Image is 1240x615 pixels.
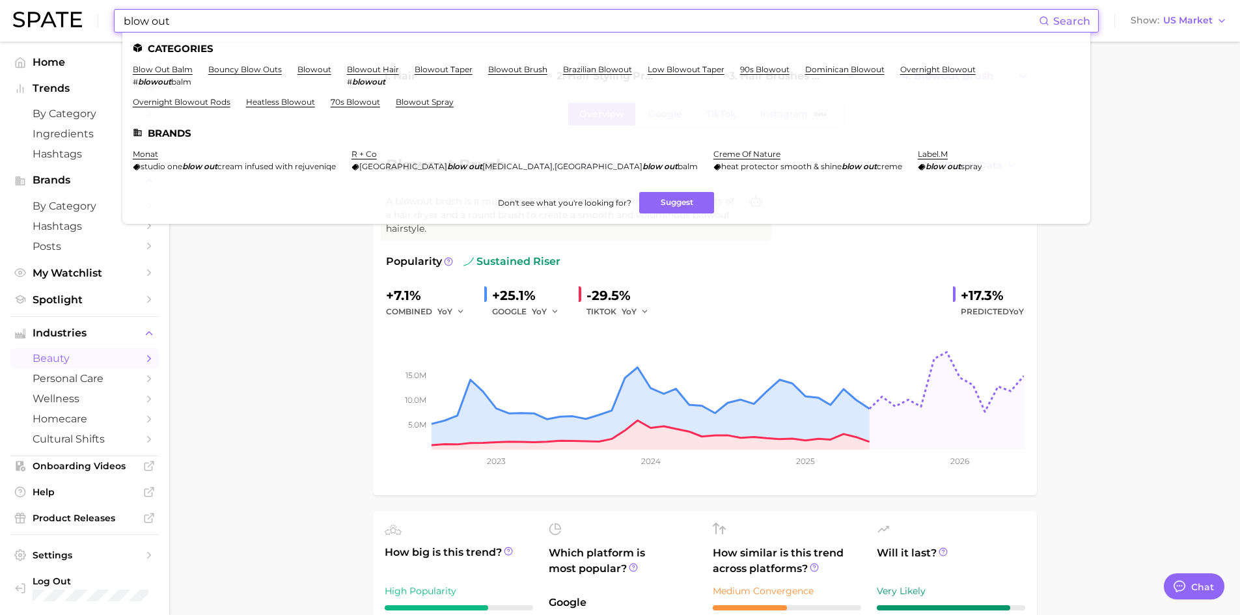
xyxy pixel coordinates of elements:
[642,161,662,171] em: blow
[10,124,159,144] a: Ingredients
[10,290,159,310] a: Spotlight
[713,583,861,599] div: Medium Convergence
[10,196,159,216] a: by Category
[1163,17,1213,24] span: US Market
[622,304,650,320] button: YoY
[721,161,842,171] span: heat protector smooth & shine
[463,254,560,269] span: sustained riser
[347,64,399,74] a: blowout hair
[549,545,697,588] span: Which platform is most popular?
[842,161,861,171] em: blow
[639,192,714,213] button: Suggest
[217,161,336,171] span: cream infused with rejuveniqe
[641,456,660,466] tspan: 2024
[10,571,159,605] a: Log out. Currently logged in with e-mail marie.bieque@group-ibg.com.
[385,545,533,577] span: How big is this trend?
[1053,15,1090,27] span: Search
[33,294,137,306] span: Spotlight
[10,103,159,124] a: by Category
[33,200,137,212] span: by Category
[208,64,282,74] a: bouncy blow outs
[492,285,568,306] div: +25.1%
[386,254,442,269] span: Popularity
[961,304,1024,320] span: Predicted
[1131,17,1159,24] span: Show
[947,161,961,171] em: out
[586,285,658,306] div: -29.5%
[532,304,560,320] button: YoY
[122,10,1039,32] input: Search here for a brand, industry, or ingredient
[10,323,159,343] button: Industries
[182,161,202,171] em: blow
[488,64,547,74] a: blowout brush
[486,456,505,466] tspan: 2023
[498,198,631,208] span: Don't see what you're looking for?
[492,304,568,320] div: GOOGLE
[204,161,217,171] em: out
[10,482,159,502] a: Help
[447,161,467,171] em: blow
[10,508,159,528] a: Product Releases
[10,429,159,449] a: cultural shifts
[33,512,137,524] span: Product Releases
[796,456,815,466] tspan: 2025
[648,64,724,74] a: low blowout taper
[437,304,465,320] button: YoY
[133,64,193,74] a: blow out balm
[331,97,380,107] a: 70s blowout
[141,161,182,171] span: studio one
[10,171,159,190] button: Brands
[10,263,159,283] a: My Watchlist
[13,12,82,27] img: SPATE
[347,77,352,87] span: #
[33,460,137,472] span: Onboarding Videos
[246,97,315,107] a: heatless blowout
[926,161,945,171] em: blow
[385,583,533,599] div: High Popularity
[33,174,137,186] span: Brands
[563,64,632,74] a: brazilian blowout
[10,236,159,256] a: Posts
[351,149,377,159] a: r + co
[622,306,637,317] span: YoY
[33,220,137,232] span: Hashtags
[33,107,137,120] span: by Category
[133,97,230,107] a: overnight blowout rods
[713,545,861,577] span: How similar is this trend across platforms?
[33,148,137,160] span: Hashtags
[678,161,698,171] span: balm
[396,97,454,107] a: blowout spray
[33,575,171,587] span: Log Out
[33,327,137,339] span: Industries
[805,64,885,74] a: dominican blowout
[10,79,159,98] button: Trends
[386,304,474,320] div: combined
[463,256,474,267] img: sustained riser
[961,285,1024,306] div: +17.3%
[10,456,159,476] a: Onboarding Videos
[1009,307,1024,316] span: YoY
[171,77,191,87] span: balm
[352,77,385,87] em: blowout
[351,161,698,171] div: ,
[138,77,171,87] em: blowout
[469,161,482,171] em: out
[33,549,137,561] span: Settings
[482,161,553,171] span: [MEDICAL_DATA]
[33,413,137,425] span: homecare
[33,352,137,364] span: beauty
[918,149,948,159] a: label.m
[359,161,447,171] span: [GEOGRAPHIC_DATA]
[713,149,780,159] a: creme of nature
[664,161,678,171] em: out
[10,216,159,236] a: Hashtags
[740,64,790,74] a: 90s blowout
[10,368,159,389] a: personal care
[713,605,861,610] div: 5 / 10
[33,128,137,140] span: Ingredients
[10,409,159,429] a: homecare
[950,456,969,466] tspan: 2026
[33,267,137,279] span: My Watchlist
[33,392,137,405] span: wellness
[133,77,138,87] span: #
